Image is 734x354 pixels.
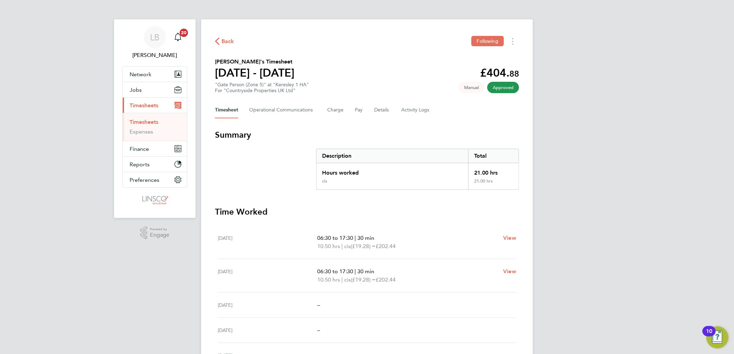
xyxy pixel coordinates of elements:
div: Total [468,149,519,163]
div: Summary [316,149,519,190]
button: Activity Logs [401,102,430,118]
span: | [341,276,343,283]
span: Finance [130,146,149,152]
span: 30 min [357,235,374,241]
h2: [PERSON_NAME]'s Timesheet [215,58,294,66]
span: 06:30 to 17:30 [317,235,353,241]
button: Timesheet [215,102,238,118]
span: LB [150,33,160,42]
h3: Time Worked [215,206,519,217]
span: 20 [180,29,188,37]
button: Network [123,67,187,82]
div: 10 [706,331,712,340]
button: Jobs [123,82,187,97]
span: Reports [130,161,150,168]
span: (£19.28) = [351,243,376,249]
div: [DATE] [218,267,317,284]
button: Back [215,37,234,46]
div: cis [322,178,327,184]
a: Go to home page [122,195,187,206]
span: Powered by [150,226,169,232]
button: Timesheets [123,98,187,113]
span: | [355,235,356,241]
div: Hours worked [317,163,468,178]
span: 10.50 hrs [317,276,340,283]
a: Powered byEngage [140,226,170,239]
h1: [DATE] - [DATE] [215,66,294,80]
span: 88 [509,69,519,79]
button: Operational Communications [249,102,316,118]
div: 21.00 hrs [468,178,519,189]
span: cis [344,276,351,284]
span: Preferences [130,177,159,183]
span: Timesheets [130,102,158,109]
span: | [341,243,343,249]
span: £202.44 [376,243,396,249]
a: 20 [171,26,185,48]
img: linsco-logo-retina.png [140,195,169,206]
app-decimal: £404. [480,66,519,79]
div: "Gate Person (Zone 5)" at "Keresley 1 HA" [215,82,309,94]
span: View [503,268,516,275]
button: Preferences [123,172,187,187]
div: Timesheets [123,113,187,141]
span: 06:30 to 17:30 [317,268,353,275]
button: Pay [355,102,363,118]
span: This timesheet has been approved. [487,82,519,93]
a: View [503,267,516,276]
span: £202.44 [376,276,396,283]
span: 10.50 hrs [317,243,340,249]
span: Jobs [130,87,142,93]
span: Engage [150,232,169,238]
div: 21.00 hrs [468,163,519,178]
div: For "Countryside Properties UK Ltd" [215,88,309,94]
span: Following [477,38,498,44]
span: 30 min [357,268,374,275]
button: Details [374,102,390,118]
button: Finance [123,141,187,156]
span: This timesheet was manually created. [459,82,484,93]
span: View [503,235,516,241]
h3: Summary [215,129,519,140]
button: Following [471,36,504,46]
button: Timesheets Menu [507,36,519,47]
button: Charge [327,102,344,118]
span: – [317,327,320,333]
span: – [317,302,320,308]
a: View [503,234,516,242]
div: [DATE] [218,234,317,250]
nav: Main navigation [114,19,196,218]
button: Open Resource Center, 10 new notifications [706,326,728,348]
span: Back [222,37,234,46]
a: Expenses [130,128,153,135]
div: [DATE] [218,301,317,309]
button: Reports [123,157,187,172]
a: Timesheets [130,119,158,125]
span: | [355,268,356,275]
a: LB[PERSON_NAME] [122,26,187,59]
span: (£19.28) = [351,276,376,283]
span: cis [344,242,351,250]
span: Network [130,71,151,78]
div: [DATE] [218,326,317,334]
div: Description [317,149,468,163]
span: Lauren Butler [122,51,187,59]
